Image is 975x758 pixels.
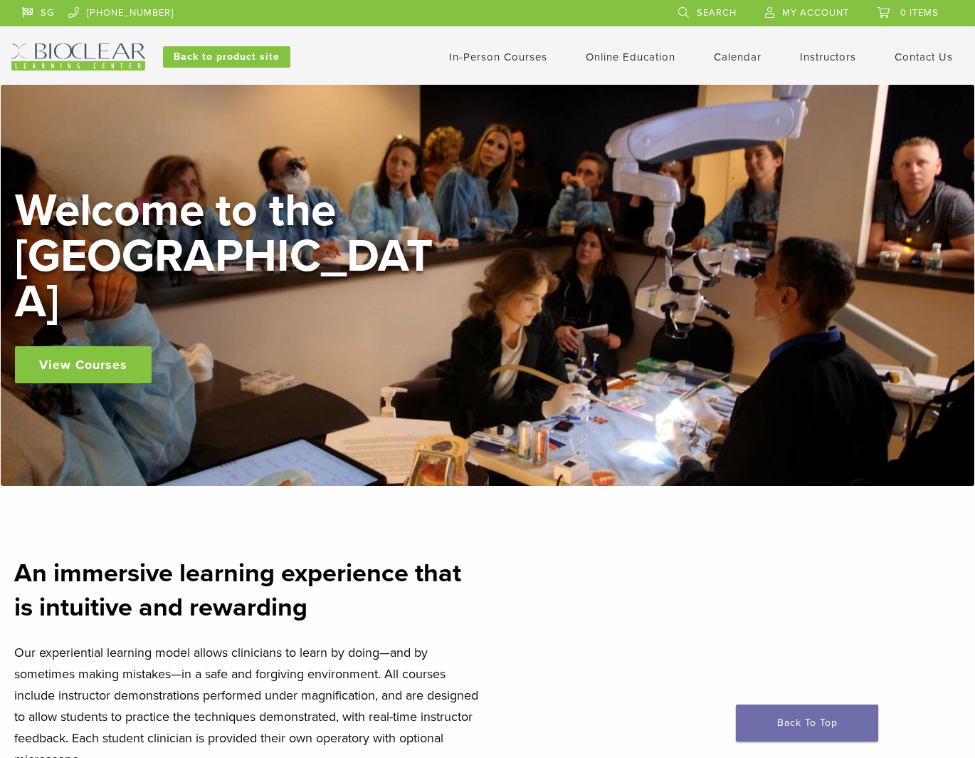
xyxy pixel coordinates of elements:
a: Contact Us [895,51,953,63]
a: Instructors [800,51,856,63]
span: My Account [782,7,849,19]
a: Calendar [714,51,761,63]
a: In-Person Courses [449,51,547,63]
h2: Welcome to the [GEOGRAPHIC_DATA] [15,188,442,325]
a: Online Education [586,51,675,63]
span: Search [697,7,737,19]
img: Bioclear [11,43,145,71]
a: Back to product site [163,46,290,68]
strong: An immersive learning experience that is intuitive and rewarding [14,558,461,623]
a: Back To Top [736,705,878,742]
span: 0 items [900,7,939,19]
a: View Courses [15,346,152,383]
